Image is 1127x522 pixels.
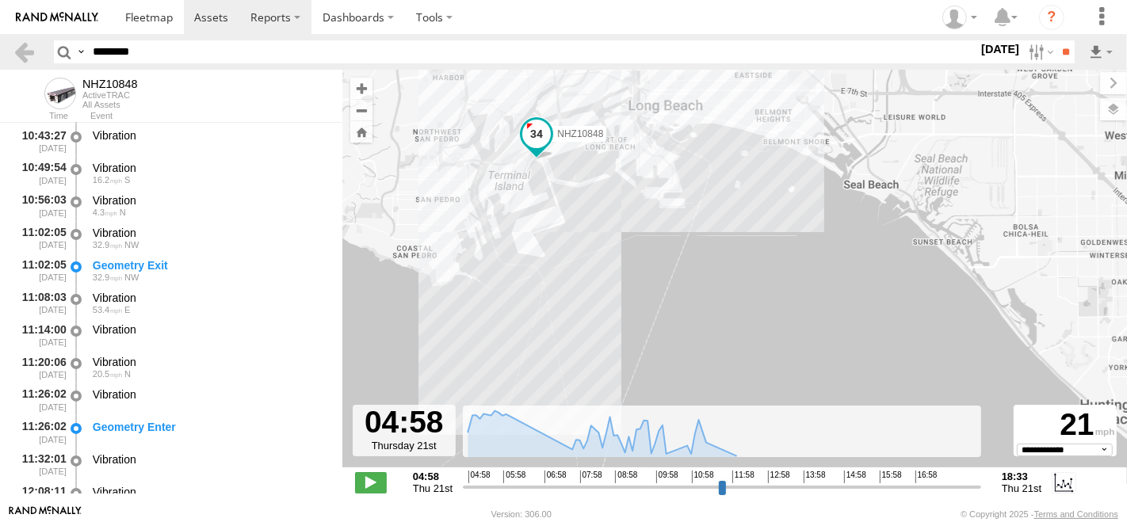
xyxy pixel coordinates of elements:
button: Zoom Home [350,121,372,143]
div: NHZ10848 - View Asset History [82,78,138,90]
button: Zoom in [350,78,372,99]
div: Vibration [93,193,327,208]
div: Vibration [93,322,327,337]
span: Heading: 316 [124,272,139,282]
span: 06:58 [544,471,567,483]
div: 11:02:05 [DATE] [13,256,68,285]
label: Export results as... [1087,40,1114,63]
img: rand-logo.svg [16,12,98,23]
div: Geometry Exit [93,258,327,272]
span: 05:58 [503,471,525,483]
span: Heading: 341 [120,208,126,217]
label: [DATE] [978,40,1022,58]
div: © Copyright 2025 - [961,509,1118,519]
strong: 04:58 [413,471,453,482]
span: Thu 21st Aug 2025 [1002,482,1041,494]
div: 10:56:03 [DATE] [13,191,68,220]
div: Vibration [93,226,327,240]
div: Event [90,112,342,120]
span: 07:58 [580,471,602,483]
span: 10:58 [692,471,714,483]
label: Search Query [74,40,87,63]
strong: 18:33 [1002,471,1041,482]
span: 04:58 [468,471,491,483]
div: Time [13,112,68,120]
div: 12:08:11 [DATE] [13,482,68,512]
span: 20.5 [93,369,122,379]
label: Search Filter Options [1022,40,1056,63]
span: 32.9 [93,240,122,250]
div: 11:14:00 [DATE] [13,321,68,350]
span: 14:58 [844,471,866,483]
div: 11:02:05 [DATE] [13,223,68,253]
span: 08:58 [615,471,637,483]
span: 4.3 [93,208,117,217]
div: 11:26:02 [DATE] [13,385,68,414]
span: 09:58 [656,471,678,483]
a: Terms and Conditions [1034,509,1118,519]
span: 32.9 [93,272,122,282]
div: 10:49:54 [DATE] [13,158,68,188]
div: 10:43:27 [DATE] [13,126,68,155]
span: 16.2 [93,175,122,185]
span: Heading: 17 [124,369,131,379]
div: Zulema McIntosch [937,6,983,29]
div: ActiveTRAC [82,90,138,100]
div: Vibration [93,128,327,143]
div: Vibration [93,161,327,175]
div: 11:26:02 [DATE] [13,417,68,447]
a: Back to previous Page [13,40,36,63]
div: Vibration [93,485,327,499]
span: NHZ10848 [557,128,603,139]
i: ? [1039,5,1064,30]
label: Play/Stop [355,472,387,493]
div: Geometry Enter [93,420,327,434]
span: Thu 21st Aug 2025 [413,482,453,494]
span: 53.4 [93,305,122,314]
div: Vibration [93,387,327,402]
span: 13:58 [804,471,826,483]
div: 21 [1016,407,1114,444]
div: Vibration [93,452,327,467]
div: Vibration [93,291,327,305]
div: Vibration [93,355,327,369]
div: 11:20:06 [DATE] [13,352,68,382]
button: Zoom out [350,99,372,121]
span: Heading: 161 [124,175,130,185]
span: 15:58 [880,471,902,483]
span: 12:58 [768,471,790,483]
span: 11:58 [732,471,755,483]
a: Visit our Website [9,506,82,522]
span: Heading: 86 [124,305,130,314]
div: All Assets [82,100,138,109]
span: 16:58 [915,471,938,483]
div: 11:32:01 [DATE] [13,450,68,479]
div: 11:08:03 [DATE] [13,288,68,318]
div: Version: 306.00 [491,509,552,519]
span: Heading: 316 [124,240,139,250]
